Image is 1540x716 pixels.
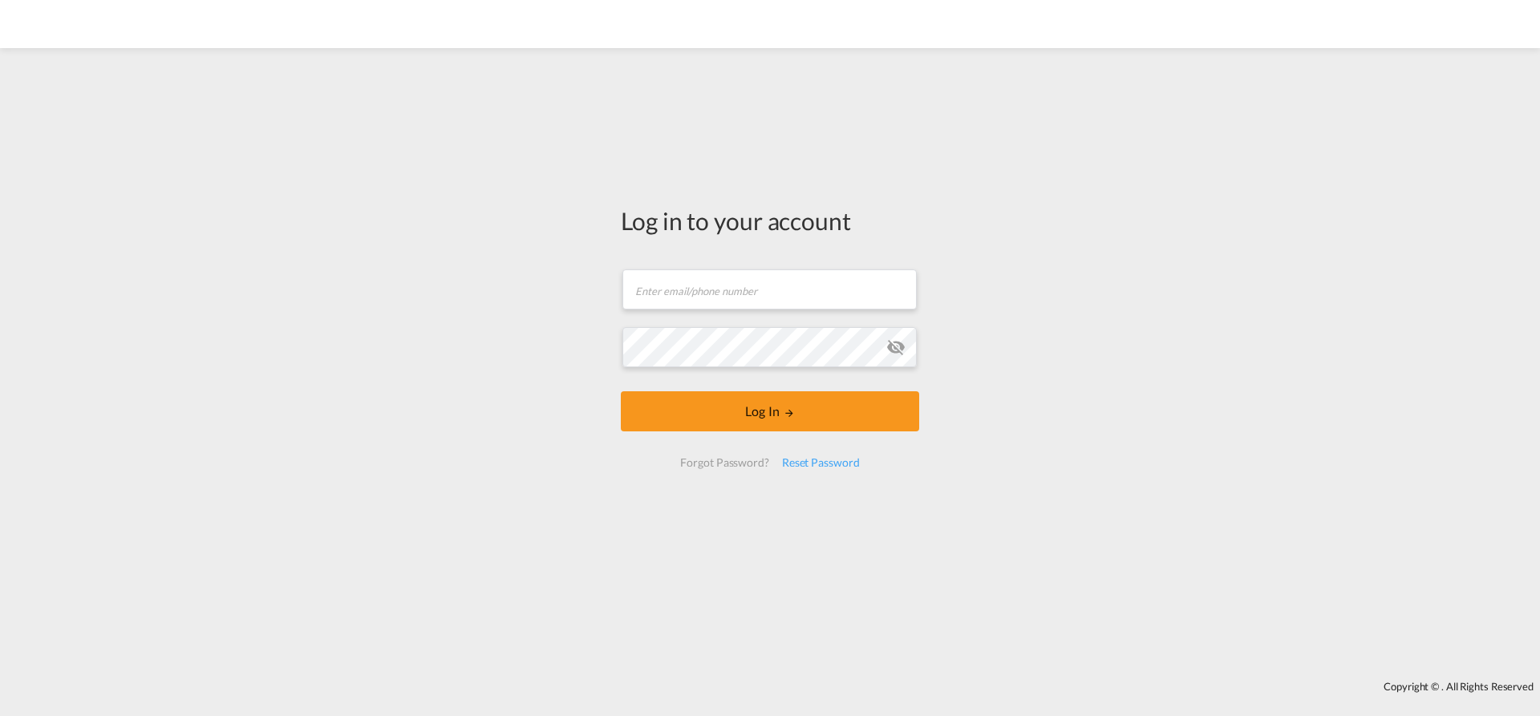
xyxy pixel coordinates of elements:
div: Log in to your account [621,204,919,237]
div: Forgot Password? [674,448,775,477]
md-icon: icon-eye-off [886,338,906,357]
input: Enter email/phone number [622,269,917,309]
button: LOGIN [621,391,919,431]
div: Reset Password [776,448,866,477]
